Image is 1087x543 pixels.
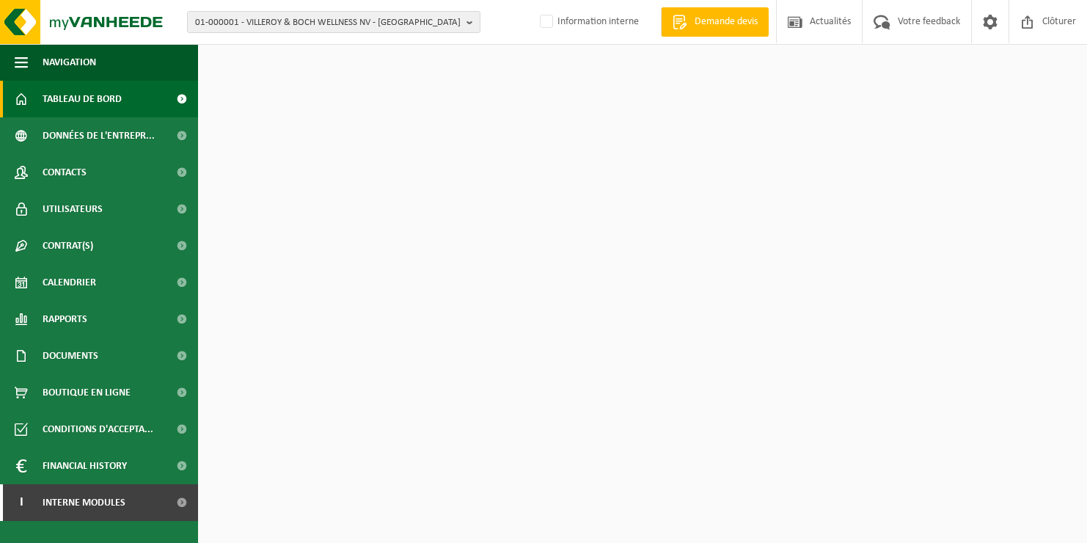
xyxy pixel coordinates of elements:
span: Navigation [43,44,96,81]
span: Rapports [43,301,87,338]
span: 01-000001 - VILLEROY & BOCH WELLNESS NV - [GEOGRAPHIC_DATA] [195,12,461,34]
span: Contrat(s) [43,227,93,264]
button: 01-000001 - VILLEROY & BOCH WELLNESS NV - [GEOGRAPHIC_DATA] [187,11,480,33]
span: Tableau de bord [43,81,122,117]
span: Boutique en ligne [43,374,131,411]
span: Contacts [43,154,87,191]
span: Conditions d'accepta... [43,411,153,448]
span: Demande devis [691,15,761,29]
span: Données de l'entrepr... [43,117,155,154]
label: Information interne [537,11,639,33]
span: Financial History [43,448,127,484]
span: Documents [43,338,98,374]
span: Utilisateurs [43,191,103,227]
span: Interne modules [43,484,125,521]
a: Demande devis [661,7,769,37]
span: I [15,484,28,521]
span: Calendrier [43,264,96,301]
